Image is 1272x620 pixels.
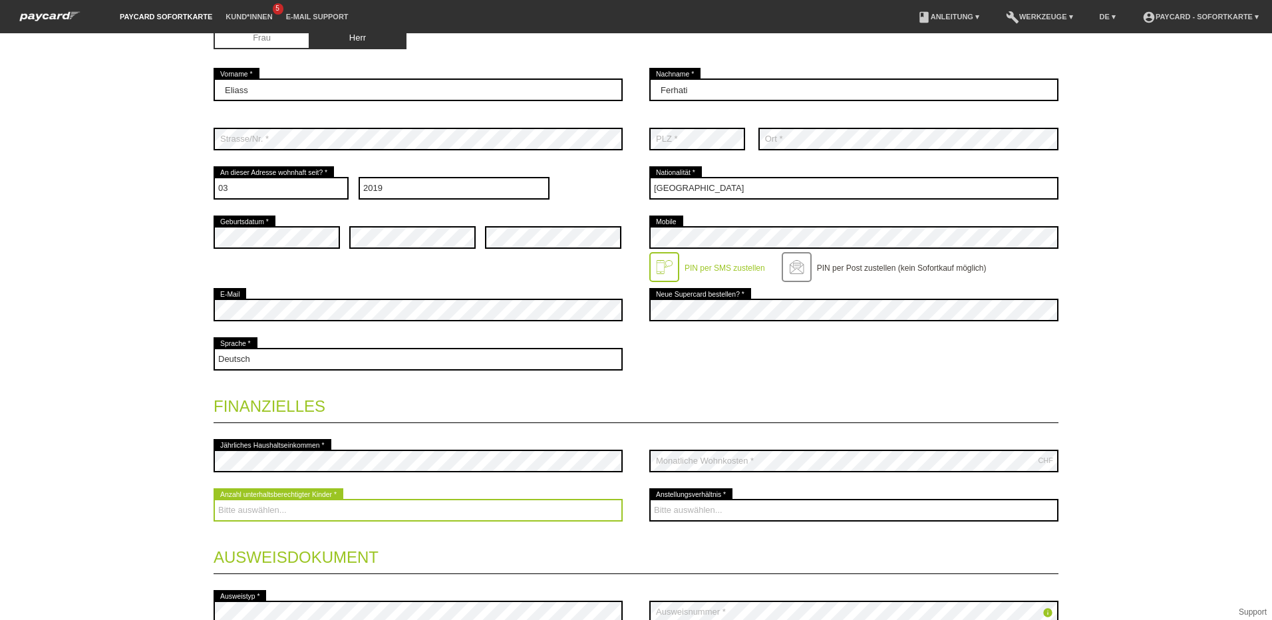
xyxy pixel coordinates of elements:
i: account_circle [1142,11,1156,24]
a: paycard Sofortkarte [113,13,219,21]
a: bookAnleitung ▾ [911,13,986,21]
legend: Finanzielles [214,384,1058,423]
a: Kund*innen [219,13,279,21]
a: buildWerkzeuge ▾ [999,13,1080,21]
a: DE ▾ [1093,13,1122,21]
legend: Ausweisdokument [214,535,1058,574]
span: 5 [273,3,283,15]
i: book [917,11,931,24]
a: E-Mail Support [279,13,355,21]
a: account_circlepaycard - Sofortkarte ▾ [1136,13,1265,21]
label: PIN per SMS zustellen [685,263,765,273]
img: paycard Sofortkarte [13,9,86,23]
a: info [1042,609,1053,620]
a: paycard Sofortkarte [13,15,86,25]
i: build [1006,11,1019,24]
label: PIN per Post zustellen (kein Sofortkauf möglich) [817,263,987,273]
div: CHF [1038,456,1053,464]
a: Support [1239,607,1267,617]
i: info [1042,607,1053,618]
